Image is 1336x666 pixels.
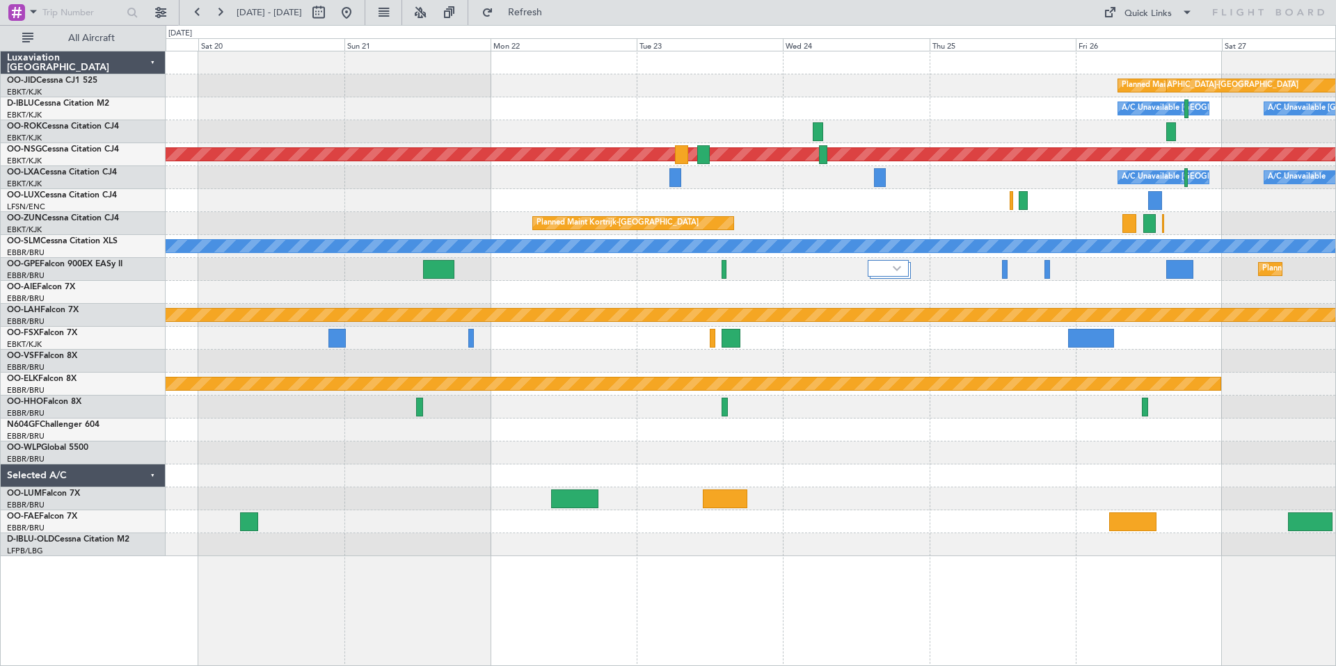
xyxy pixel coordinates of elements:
span: OO-WLP [7,444,41,452]
a: OO-LUMFalcon 7X [7,489,80,498]
img: arrow-gray.svg [893,266,901,271]
span: OO-FAE [7,512,39,521]
a: OO-LUXCessna Citation CJ4 [7,191,117,200]
button: Quick Links [1097,1,1200,24]
span: OO-LAH [7,306,40,314]
a: OO-VSFFalcon 8X [7,352,77,360]
input: Trip Number [42,2,122,23]
div: Tue 23 [637,38,783,51]
div: Fri 26 [1076,38,1222,51]
span: OO-AIE [7,283,37,291]
span: D-IBLU-OLD [7,535,54,544]
span: N604GF [7,421,40,429]
span: OO-GPE [7,260,40,268]
div: Wed 24 [783,38,929,51]
span: OO-ROK [7,122,42,131]
a: EBBR/BRU [7,293,45,304]
span: [DATE] - [DATE] [237,6,302,19]
a: OO-NSGCessna Citation CJ4 [7,145,119,154]
a: EBKT/KJK [7,87,42,97]
a: EBBR/BRU [7,408,45,419]
span: D-IBLU [7,99,34,108]
a: D-IBLUCessna Citation M2 [7,99,109,108]
div: Thu 25 [930,38,1076,51]
a: OO-JIDCessna CJ1 525 [7,76,97,85]
a: OO-LAHFalcon 7X [7,306,79,314]
span: All Aircraft [36,33,147,43]
a: OO-AIEFalcon 7X [7,283,75,291]
div: null [GEOGRAPHIC_DATA]-[GEOGRAPHIC_DATA] [1122,75,1298,96]
div: Sun 21 [344,38,491,51]
a: EBKT/KJK [7,339,42,350]
span: OO-LUM [7,489,42,498]
span: OO-JID [7,76,36,85]
a: EBBR/BRU [7,523,45,533]
a: EBKT/KJK [7,225,42,235]
a: D-IBLU-OLDCessna Citation M2 [7,535,129,544]
button: Refresh [475,1,559,24]
span: OO-ZUN [7,214,42,222]
button: All Aircraft [15,27,151,49]
a: LFSN/ENC [7,202,45,212]
a: EBBR/BRU [7,454,45,464]
a: OO-ROKCessna Citation CJ4 [7,122,119,131]
div: A/C Unavailable [1268,167,1326,188]
a: EBKT/KJK [7,179,42,189]
a: EBKT/KJK [7,110,42,120]
span: OO-SLM [7,237,40,245]
a: OO-FSXFalcon 7X [7,329,77,337]
div: Quick Links [1124,7,1172,21]
a: EBBR/BRU [7,362,45,373]
a: OO-FAEFalcon 7X [7,512,77,521]
a: EBBR/BRU [7,247,45,258]
a: EBKT/KJK [7,156,42,166]
a: OO-WLPGlobal 5500 [7,444,88,452]
a: EBBR/BRU [7,316,45,327]
a: OO-LXACessna Citation CJ4 [7,168,117,177]
a: OO-SLMCessna Citation XLS [7,237,118,245]
span: OO-NSG [7,145,42,154]
a: EBBR/BRU [7,500,45,510]
span: Refresh [496,8,555,17]
a: N604GFChallenger 604 [7,421,100,429]
div: Planned Maint Kortrijk-[GEOGRAPHIC_DATA] [1122,75,1284,96]
a: OO-GPEFalcon 900EX EASy II [7,260,122,268]
a: OO-HHOFalcon 8X [7,398,81,406]
div: Planned Maint Kortrijk-[GEOGRAPHIC_DATA] [536,213,699,234]
span: OO-LUX [7,191,40,200]
div: Mon 22 [491,38,637,51]
a: EBBR/BRU [7,270,45,281]
div: [DATE] [168,28,192,40]
span: OO-FSX [7,329,39,337]
a: EBKT/KJK [7,133,42,143]
span: OO-ELK [7,375,38,383]
a: OO-ZUNCessna Citation CJ4 [7,214,119,222]
span: OO-VSF [7,352,39,360]
span: OO-LXA [7,168,40,177]
span: OO-HHO [7,398,43,406]
div: Sat 20 [198,38,344,51]
a: LFPB/LBG [7,546,43,556]
a: OO-ELKFalcon 8X [7,375,77,383]
a: EBBR/BRU [7,385,45,396]
a: EBBR/BRU [7,431,45,441]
